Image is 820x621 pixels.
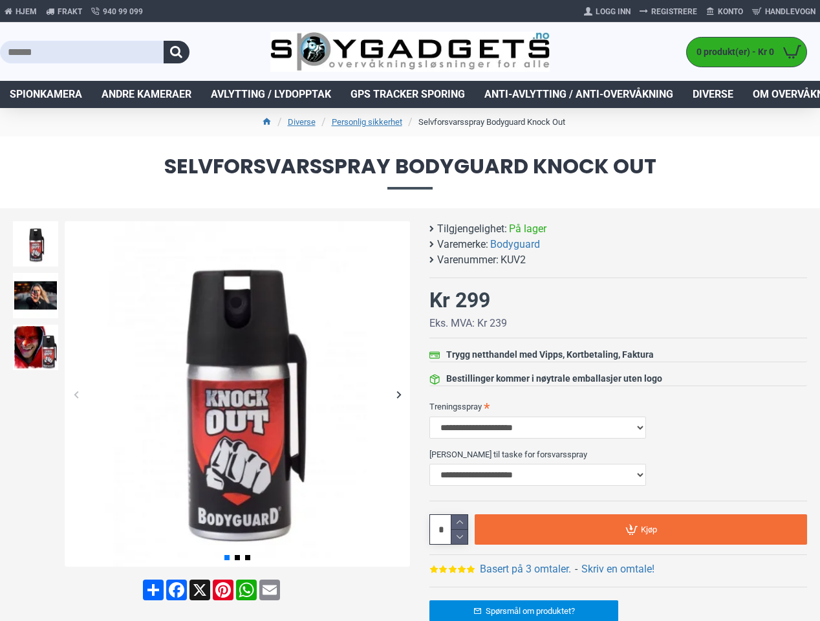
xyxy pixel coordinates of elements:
span: Andre kameraer [102,87,191,102]
a: Personlig sikkerhet [332,116,402,129]
a: Bodyguard [490,237,540,252]
a: Logg Inn [579,1,635,22]
div: Bestillinger kommer i nøytrale emballasjer uten logo [446,372,662,386]
span: Spionkamera [10,87,82,102]
a: Email [258,580,281,600]
a: Konto [702,1,748,22]
a: Skriv en omtale! [581,561,654,577]
b: Varenummer: [437,252,499,268]
span: Go to slide 3 [245,555,250,560]
a: Share [142,580,165,600]
a: Diverse [683,81,743,108]
img: Forsvarsspray - Lovlig Pepperspray - SpyGadgets.no [13,221,58,267]
a: Pinterest [211,580,235,600]
label: Treningsspray [429,396,807,417]
span: KUV2 [501,252,526,268]
span: Go to slide 1 [224,555,230,560]
b: - [575,563,577,575]
span: På lager [509,221,546,237]
span: Frakt [58,6,82,17]
span: Avlytting / Lydopptak [211,87,331,102]
b: Varemerke: [437,237,488,252]
a: Basert på 3 omtaler. [480,561,571,577]
a: X [188,580,211,600]
div: Previous slide [65,383,87,406]
a: Handlevogn [748,1,820,22]
label: [PERSON_NAME] til taske for forsvarsspray [429,444,807,464]
div: Kr 299 [429,285,490,316]
div: Trygg netthandel med Vipps, Kortbetaling, Faktura [446,348,654,362]
a: GPS Tracker Sporing [341,81,475,108]
span: Selvforsvarsspray Bodyguard Knock Out [13,156,807,189]
span: Go to slide 2 [235,555,240,560]
span: Registrere [651,6,697,17]
img: SpyGadgets.no [270,32,549,72]
img: Forsvarsspray - Lovlig Pepperspray - SpyGadgets.no [13,325,58,370]
span: Kjøp [641,525,657,534]
a: Andre kameraer [92,81,201,108]
img: Forsvarsspray - Lovlig Pepperspray - SpyGadgets.no [65,221,410,567]
img: Forsvarsspray - Lovlig Pepperspray - SpyGadgets.no [13,273,58,318]
a: Anti-avlytting / Anti-overvåkning [475,81,683,108]
a: Facebook [165,580,188,600]
b: Tilgjengelighet: [437,221,507,237]
span: Diverse [693,87,733,102]
span: Konto [718,6,743,17]
div: Next slide [387,383,410,406]
a: Avlytting / Lydopptak [201,81,341,108]
a: Registrere [635,1,702,22]
span: GPS Tracker Sporing [351,87,465,102]
span: Anti-avlytting / Anti-overvåkning [484,87,673,102]
span: 0 produkt(er) - Kr 0 [687,45,777,59]
span: Logg Inn [596,6,631,17]
a: WhatsApp [235,580,258,600]
span: Hjem [16,6,37,17]
a: 0 produkt(er) - Kr 0 [687,38,806,67]
span: Handlevogn [765,6,815,17]
a: Diverse [288,116,316,129]
span: 940 99 099 [103,6,143,17]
